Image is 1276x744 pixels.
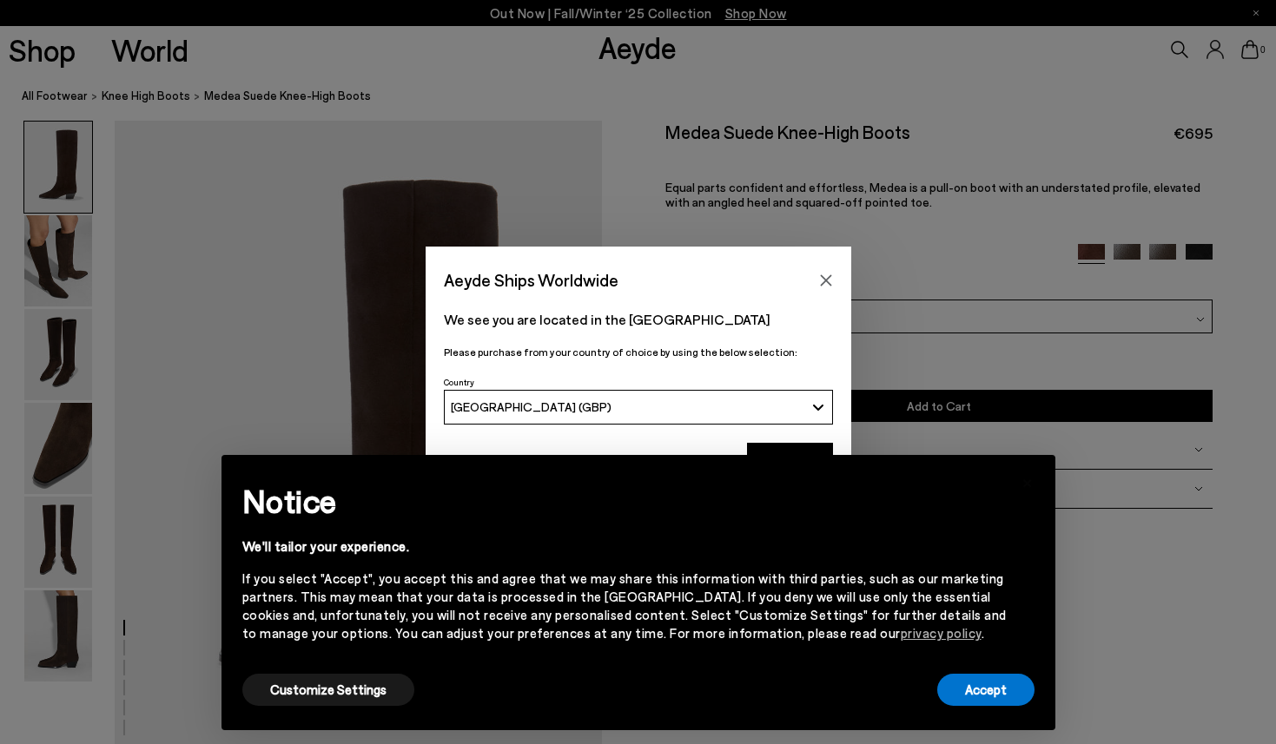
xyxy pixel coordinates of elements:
button: Customize Settings [242,674,414,706]
span: [GEOGRAPHIC_DATA] (GBP) [451,399,612,414]
div: We'll tailor your experience. [242,537,1007,556]
span: Country [444,377,474,387]
p: Please purchase from your country of choice by using the below selection: [444,344,833,360]
div: If you select "Accept", you accept this and agree that we may share this information with third p... [242,570,1007,642]
span: × [1021,468,1034,493]
button: Accept [937,674,1035,706]
a: privacy policy [901,625,982,641]
h2: Notice [242,478,1007,523]
button: Close [813,267,839,293]
span: Aeyde Ships Worldwide [444,265,618,295]
p: We see you are located in the [GEOGRAPHIC_DATA] [444,309,833,330]
button: Close this notice [1007,460,1048,502]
